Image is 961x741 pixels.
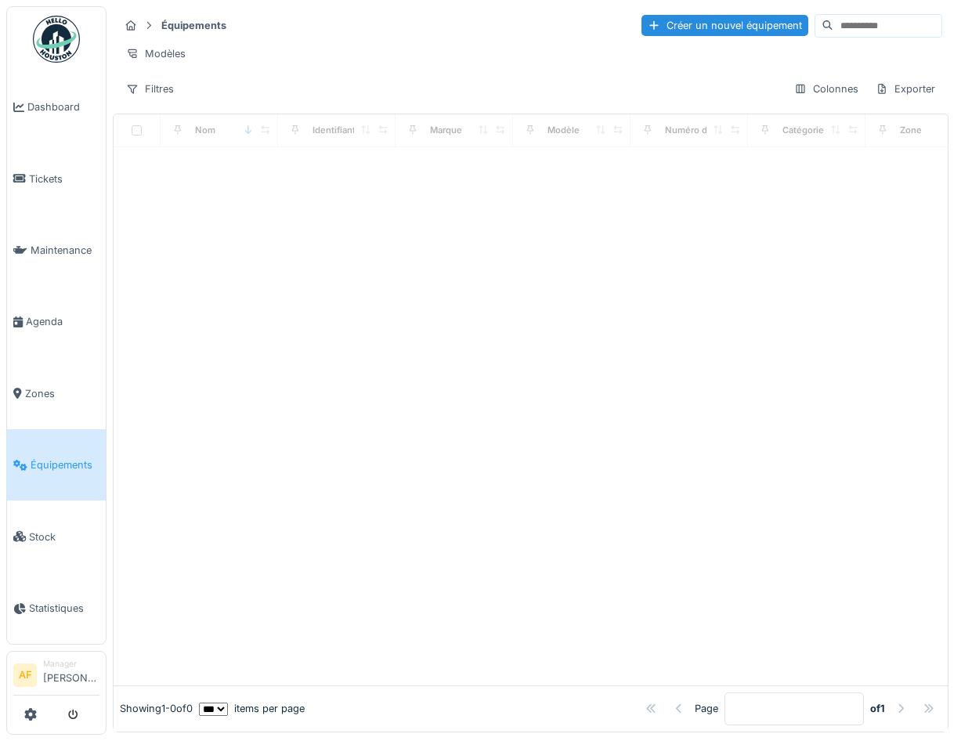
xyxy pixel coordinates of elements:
[7,429,106,501] a: Équipements
[869,78,942,100] div: Exporter
[43,658,99,692] li: [PERSON_NAME]
[31,457,99,472] span: Équipements
[26,314,99,329] span: Agenda
[7,573,106,644] a: Statistiques
[7,215,106,286] a: Maintenance
[7,286,106,357] a: Agenda
[313,124,388,137] div: Identifiant interne
[13,658,99,696] a: AF Manager[PERSON_NAME]
[900,124,922,137] div: Zone
[782,124,891,137] div: Catégories d'équipement
[119,78,181,100] div: Filtres
[27,99,99,114] span: Dashboard
[7,143,106,214] a: Tickets
[29,530,99,544] span: Stock
[25,386,99,401] span: Zones
[13,663,37,687] li: AF
[29,172,99,186] span: Tickets
[155,18,233,33] strong: Équipements
[695,701,718,716] div: Page
[547,124,580,137] div: Modèle
[641,15,808,36] div: Créer un nouvel équipement
[29,601,99,616] span: Statistiques
[7,71,106,143] a: Dashboard
[199,701,305,716] div: items per page
[870,701,885,716] strong: of 1
[665,124,737,137] div: Numéro de Série
[7,358,106,429] a: Zones
[7,501,106,572] a: Stock
[787,78,865,100] div: Colonnes
[43,658,99,670] div: Manager
[31,243,99,258] span: Maintenance
[119,42,193,65] div: Modèles
[120,701,193,716] div: Showing 1 - 0 of 0
[33,16,80,63] img: Badge_color-CXgf-gQk.svg
[430,124,462,137] div: Marque
[195,124,215,137] div: Nom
